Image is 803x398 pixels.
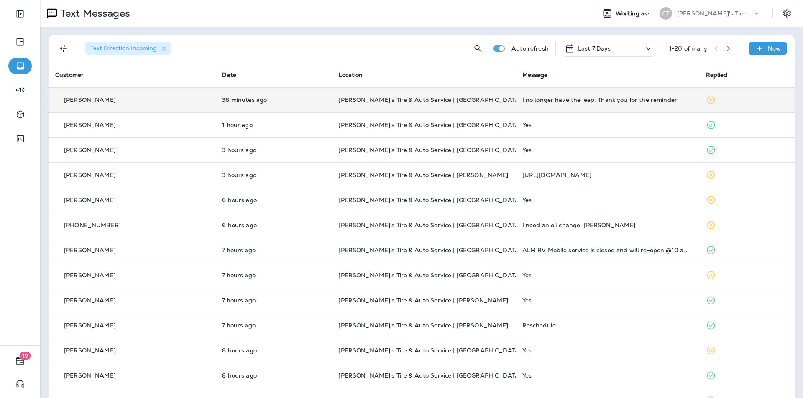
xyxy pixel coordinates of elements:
[338,171,508,179] span: [PERSON_NAME]'s Tire & Auto Service | [PERSON_NAME]
[57,7,130,20] p: Text Messages
[20,352,31,360] span: 19
[470,40,486,57] button: Search Messages
[64,122,116,128] p: [PERSON_NAME]
[64,147,116,153] p: [PERSON_NAME]
[64,172,116,178] p: [PERSON_NAME]
[338,322,508,329] span: [PERSON_NAME]'s Tire & Auto Service | [PERSON_NAME]
[522,272,693,279] div: Yes
[522,147,693,153] div: Yes
[222,222,325,228] p: Oct 15, 2025 10:04 AM
[522,347,693,354] div: Yes
[85,42,171,55] div: Text Direction:Incoming
[511,45,549,52] p: Auto refresh
[522,71,548,79] span: Message
[222,322,325,329] p: Oct 15, 2025 08:28 AM
[222,172,325,178] p: Oct 15, 2025 01:06 PM
[660,7,672,20] div: CT
[768,45,781,52] p: New
[338,146,522,154] span: [PERSON_NAME]'s Tire & Auto Service | [GEOGRAPHIC_DATA]
[222,247,325,254] p: Oct 15, 2025 09:03 AM
[64,297,116,304] p: [PERSON_NAME]
[55,40,72,57] button: Filters
[222,297,325,304] p: Oct 15, 2025 08:39 AM
[90,44,157,52] span: Text Direction : Incoming
[522,297,693,304] div: Yes
[64,372,116,379] p: [PERSON_NAME]
[522,222,693,228] div: I need an oil change. Peggy Magee
[338,221,522,229] span: [PERSON_NAME]'s Tire & Auto Service | [GEOGRAPHIC_DATA]
[222,122,325,128] p: Oct 15, 2025 02:47 PM
[64,322,116,329] p: [PERSON_NAME]
[669,45,708,52] div: 1 - 20 of many
[616,10,651,17] span: Working as:
[338,96,522,104] span: [PERSON_NAME]'s Tire & Auto Service | [GEOGRAPHIC_DATA]
[222,197,325,203] p: Oct 15, 2025 10:08 AM
[522,247,693,254] div: ALM RV Mobile service is closed and will re-open @10 am. Message back after we open please *Autom...
[64,222,121,228] p: [PHONE_NUMBER]
[8,5,32,22] button: Expand Sidebar
[64,272,116,279] p: [PERSON_NAME]
[338,297,508,304] span: [PERSON_NAME]'s Tire & Auto Service | [PERSON_NAME]
[578,45,611,52] p: Last 7 Days
[522,372,693,379] div: Yes
[338,196,573,204] span: [PERSON_NAME]'s Tire & Auto Service | [GEOGRAPHIC_DATA][PERSON_NAME]
[222,96,325,103] p: Oct 15, 2025 03:41 PM
[222,147,325,153] p: Oct 15, 2025 01:06 PM
[522,122,693,128] div: Yes
[222,272,325,279] p: Oct 15, 2025 08:53 AM
[55,71,84,79] span: Customer
[64,247,116,254] p: [PERSON_NAME]
[64,197,116,203] p: [PERSON_NAME]
[522,96,693,103] div: I no longer have the jeep. Thank you for the reminder
[8,352,32,369] button: 19
[522,322,693,329] div: Reschedule
[706,71,728,79] span: Replied
[222,372,325,379] p: Oct 15, 2025 08:11 AM
[338,121,522,129] span: [PERSON_NAME]'s Tire & Auto Service | [GEOGRAPHIC_DATA]
[522,172,693,178] div: https://youtube.com/shorts/aqBeBSD-Xqs?si=fPZJhLdqgcie8MXD
[222,71,236,79] span: Date
[222,347,325,354] p: Oct 15, 2025 08:17 AM
[338,71,363,79] span: Location
[64,96,116,103] p: [PERSON_NAME]
[780,6,795,21] button: Settings
[338,246,573,254] span: [PERSON_NAME]'s Tire & Auto Service | [GEOGRAPHIC_DATA][PERSON_NAME]
[338,271,522,279] span: [PERSON_NAME]'s Tire & Auto Service | [GEOGRAPHIC_DATA]
[522,197,693,203] div: Yes
[338,347,522,354] span: [PERSON_NAME]'s Tire & Auto Service | [GEOGRAPHIC_DATA]
[677,10,752,17] p: [PERSON_NAME]'s Tire & Auto
[64,347,116,354] p: [PERSON_NAME]
[338,372,522,379] span: [PERSON_NAME]'s Tire & Auto Service | [GEOGRAPHIC_DATA]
